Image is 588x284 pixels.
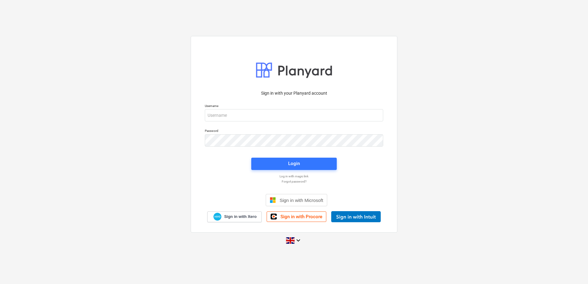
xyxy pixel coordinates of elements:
[280,214,322,219] span: Sign in with Procore
[207,211,262,222] a: Sign in with Xero
[205,90,383,97] p: Sign in with your Planyard account
[205,104,383,109] p: Username
[288,160,300,168] div: Login
[270,197,276,203] img: Microsoft logo
[202,174,386,178] a: Log in with magic link
[280,198,323,203] span: Sign in with Microsoft
[205,109,383,121] input: Username
[213,213,221,221] img: Xero logo
[295,237,302,244] i: keyboard_arrow_down
[267,211,326,222] a: Sign in with Procore
[205,129,383,134] p: Password
[202,179,386,183] a: Forgot password?
[224,214,256,219] span: Sign in with Xero
[251,158,337,170] button: Login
